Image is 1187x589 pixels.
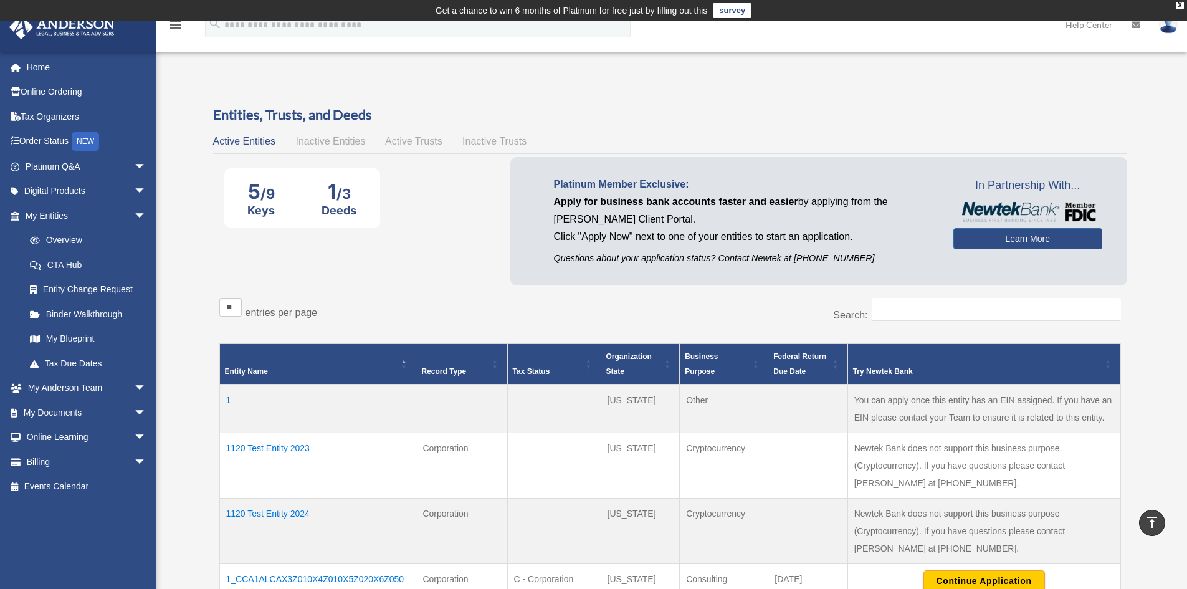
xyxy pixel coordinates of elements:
[17,351,159,376] a: Tax Due Dates
[768,344,847,385] th: Federal Return Due Date: Activate to sort
[9,179,165,204] a: Digital Productsarrow_drop_down
[1145,515,1160,530] i: vertical_align_top
[134,449,159,475] span: arrow_drop_down
[134,400,159,426] span: arrow_drop_down
[213,105,1127,125] h3: Entities, Trusts, and Deeds
[953,176,1102,196] span: In Partnership With...
[507,344,601,385] th: Tax Status: Activate to sort
[208,17,222,31] i: search
[462,136,527,146] span: Inactive Trusts
[680,499,768,564] td: Cryptocurrency
[168,17,183,32] i: menu
[385,136,442,146] span: Active Trusts
[72,132,99,151] div: NEW
[847,385,1120,433] td: You can apply once this entity has an EIN assigned. If you have an EIN please contact your Team t...
[247,180,275,204] div: 5
[9,154,165,179] a: Platinum Q&Aarrow_drop_down
[9,474,165,499] a: Events Calendar
[601,433,680,499] td: [US_STATE]
[9,129,165,155] a: Order StatusNEW
[17,327,159,352] a: My Blueprint
[246,307,318,318] label: entries per page
[953,228,1102,249] a: Learn More
[1159,16,1178,34] img: User Pic
[554,196,798,207] span: Apply for business bank accounts faster and easier
[17,277,159,302] a: Entity Change Request
[960,202,1096,222] img: NewtekBankLogoSM.png
[847,499,1120,564] td: Newtek Bank does not support this business purpose (Cryptocurrency). If you have questions please...
[17,302,159,327] a: Binder Walkthrough
[680,433,768,499] td: Cryptocurrency
[601,499,680,564] td: [US_STATE]
[601,385,680,433] td: [US_STATE]
[6,15,118,39] img: Anderson Advisors Platinum Portal
[601,344,680,385] th: Organization State: Activate to sort
[416,499,507,564] td: Corporation
[847,344,1120,385] th: Try Newtek Bank : Activate to sort
[9,400,165,425] a: My Documentsarrow_drop_down
[680,344,768,385] th: Business Purpose: Activate to sort
[847,433,1120,499] td: Newtek Bank does not support this business purpose (Cryptocurrency). If you have questions please...
[606,352,652,376] span: Organization State
[219,385,416,433] td: 1
[134,203,159,229] span: arrow_drop_down
[9,80,165,105] a: Online Ordering
[219,344,416,385] th: Entity Name: Activate to invert sorting
[554,251,935,266] p: Questions about your application status? Contact Newtek at [PHONE_NUMBER]
[322,204,356,217] div: Deeds
[9,104,165,129] a: Tax Organizers
[134,179,159,204] span: arrow_drop_down
[225,367,268,376] span: Entity Name
[17,252,159,277] a: CTA Hub
[9,449,165,474] a: Billingarrow_drop_down
[513,367,550,376] span: Tax Status
[168,22,183,32] a: menu
[713,3,751,18] a: survey
[554,176,935,193] p: Platinum Member Exclusive:
[1176,2,1184,9] div: close
[1139,510,1165,536] a: vertical_align_top
[9,55,165,80] a: Home
[9,376,165,401] a: My Anderson Teamarrow_drop_down
[219,433,416,499] td: 1120 Test Entity 2023
[260,186,275,202] span: /9
[336,186,351,202] span: /3
[17,228,153,253] a: Overview
[416,433,507,499] td: Corporation
[680,385,768,433] td: Other
[134,376,159,401] span: arrow_drop_down
[685,352,718,376] span: Business Purpose
[554,193,935,228] p: by applying from the [PERSON_NAME] Client Portal.
[9,203,159,228] a: My Entitiesarrow_drop_down
[134,425,159,451] span: arrow_drop_down
[853,364,1102,379] div: Try Newtek Bank
[134,154,159,180] span: arrow_drop_down
[436,3,708,18] div: Get a chance to win 6 months of Platinum for free just by filling out this
[219,499,416,564] td: 1120 Test Entity 2024
[416,344,507,385] th: Record Type: Activate to sort
[421,367,466,376] span: Record Type
[9,425,165,450] a: Online Learningarrow_drop_down
[833,310,867,320] label: Search:
[247,204,275,217] div: Keys
[295,136,365,146] span: Inactive Entities
[554,228,935,246] p: Click "Apply Now" next to one of your entities to start an application.
[773,352,826,376] span: Federal Return Due Date
[322,180,356,204] div: 1
[213,136,275,146] span: Active Entities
